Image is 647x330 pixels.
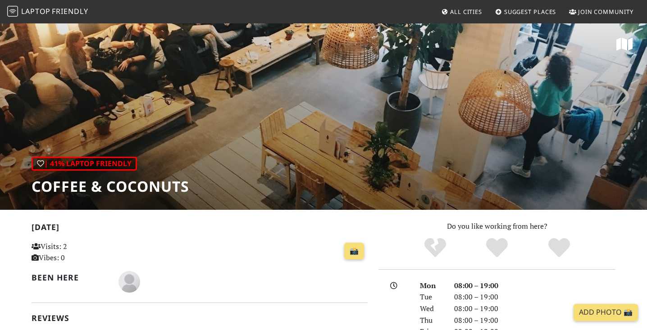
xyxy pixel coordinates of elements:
div: Yes [466,237,528,259]
div: 08:00 – 19:00 [449,280,621,292]
span: Floor [118,276,140,286]
div: No [404,237,466,259]
div: Wed [415,303,449,315]
a: Join Community [565,4,637,20]
a: LaptopFriendly LaptopFriendly [7,4,88,20]
div: Tue [415,291,449,303]
a: All Cities [437,4,486,20]
h2: [DATE] [32,222,368,235]
span: Suggest Places [504,8,556,16]
span: Laptop [21,6,50,16]
div: 08:00 – 19:00 [449,291,621,303]
img: LaptopFriendly [7,6,18,17]
p: Do you like working from here? [378,221,615,232]
span: Join Community [578,8,633,16]
div: 08:00 – 19:00 [449,315,621,326]
h2: Been here [32,273,108,282]
h2: Reviews [32,313,368,323]
a: 📸 [344,243,364,260]
div: Definitely! [528,237,590,259]
div: | 41% Laptop Friendly [32,157,137,171]
a: Suggest Places [492,4,560,20]
a: Add Photo 📸 [574,304,638,321]
span: All Cities [450,8,482,16]
span: Friendly [52,6,88,16]
div: 08:00 – 19:00 [449,303,621,315]
img: blank-535327c66bd565773addf3077783bbfce4b00ec00e9fd257753287c682c7fa38.png [118,271,140,293]
div: Thu [415,315,449,326]
p: Visits: 2 Vibes: 0 [32,241,137,264]
div: Mon [415,280,449,292]
h1: Coffee & Coconuts [32,178,189,195]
